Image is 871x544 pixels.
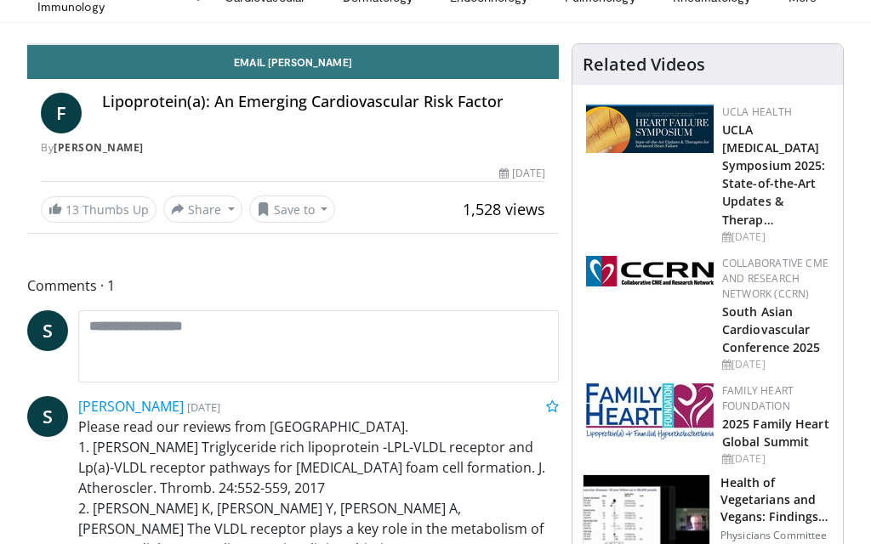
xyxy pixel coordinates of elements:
a: UCLA [MEDICAL_DATA] Symposium 2025: State-of-the-Art Updates & Therap… [722,122,826,228]
span: 1,528 views [463,199,545,219]
img: 96363db5-6b1b-407f-974b-715268b29f70.jpeg.150x105_q85_autocrop_double_scale_upscale_version-0.2.jpg [586,383,714,439]
small: [DATE] [187,399,220,415]
img: 0682476d-9aca-4ba2-9755-3b180e8401f5.png.150x105_q85_autocrop_double_scale_upscale_version-0.2.png [586,105,714,153]
a: Family Heart Foundation [722,383,794,413]
span: 13 [65,201,79,218]
a: 13 Thumbs Up [41,196,157,223]
div: [DATE] [722,357,829,372]
button: Save to [249,195,336,223]
h4: Related Videos [583,54,705,75]
a: [PERSON_NAME] [54,140,144,155]
img: a04ee3ba-8487-4636-b0fb-5e8d268f3737.png.150x105_q85_autocrop_double_scale_upscale_version-0.2.png [586,256,714,286]
a: South Asian Cardiovascular Conference 2025 [722,303,821,355]
a: UCLA Health [722,105,792,119]
div: [DATE] [722,229,829,245]
div: [DATE] [499,166,545,181]
h3: Health of Vegetarians and Vegans: Findings From EPIC-[GEOGRAPHIC_DATA] and Othe… [720,474,842,525]
a: [PERSON_NAME] [78,397,184,416]
a: Email [PERSON_NAME] [27,45,559,79]
a: Collaborative CME and Research Network (CCRN) [722,256,828,301]
a: S [27,396,68,437]
h4: Lipoprotein(a): An Emerging Cardiovascular Risk Factor [102,93,545,111]
span: Comments 1 [27,275,559,297]
button: Share [163,195,242,223]
a: 2025 Family Heart Global Summit [722,416,829,450]
a: S [27,310,68,351]
a: F [41,93,82,133]
div: [DATE] [722,451,829,467]
div: By [41,140,545,156]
